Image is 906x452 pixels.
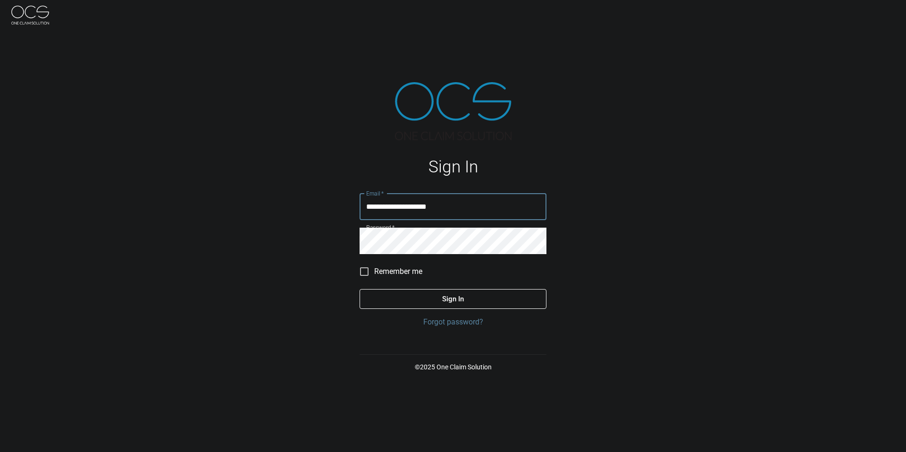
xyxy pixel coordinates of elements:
img: ocs-logo-tra.png [395,82,512,140]
h1: Sign In [360,157,546,177]
img: ocs-logo-white-transparent.png [11,6,49,25]
label: Password [366,223,394,231]
a: Forgot password? [360,316,546,328]
button: Sign In [360,289,546,309]
span: Remember me [374,266,422,277]
label: Email [366,189,384,197]
p: © 2025 One Claim Solution [360,362,546,372]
